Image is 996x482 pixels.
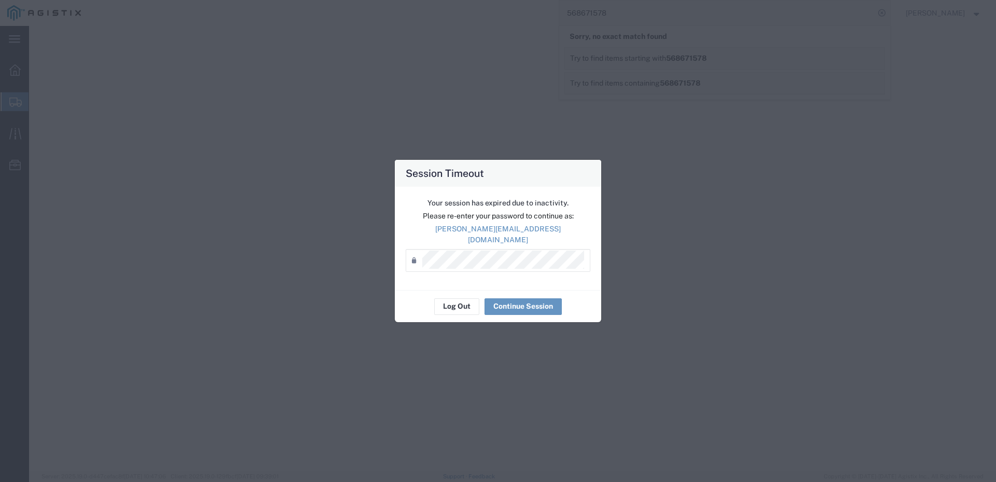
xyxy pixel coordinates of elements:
[434,298,479,315] button: Log Out
[406,224,590,245] p: [PERSON_NAME][EMAIL_ADDRESS][DOMAIN_NAME]
[406,166,484,181] h4: Session Timeout
[406,211,590,222] p: Please re-enter your password to continue as:
[406,198,590,209] p: Your session has expired due to inactivity.
[485,298,562,315] button: Continue Session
